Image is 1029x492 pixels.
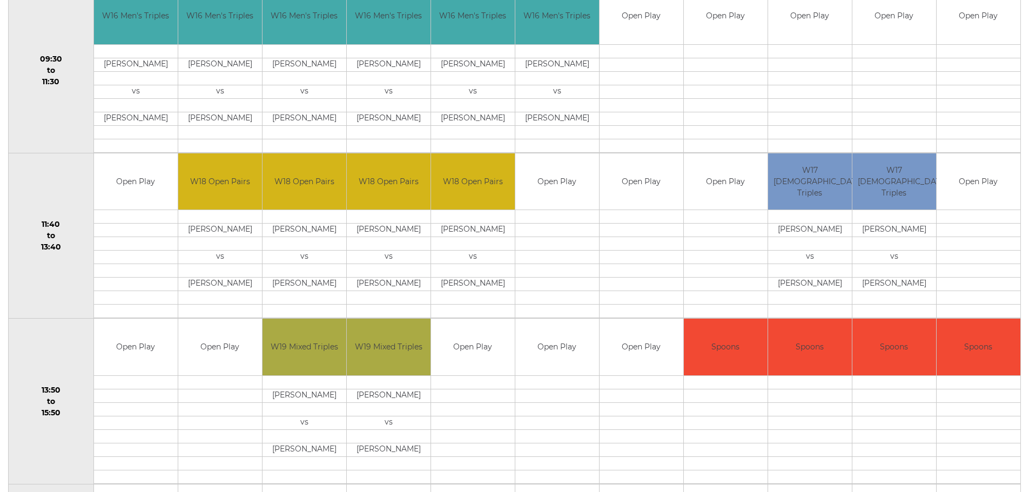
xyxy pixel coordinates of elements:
[9,153,94,319] td: 11:40 to 13:40
[263,278,346,291] td: [PERSON_NAME]
[263,85,346,98] td: vs
[263,153,346,210] td: W18 Open Pairs
[347,319,431,375] td: W19 Mixed Triples
[347,389,431,402] td: [PERSON_NAME]
[852,153,936,210] td: W17 [DEMOGRAPHIC_DATA] Triples
[263,389,346,402] td: [PERSON_NAME]
[263,251,346,264] td: vs
[431,58,515,71] td: [PERSON_NAME]
[94,153,178,210] td: Open Play
[178,112,262,125] td: [PERSON_NAME]
[768,251,852,264] td: vs
[94,58,178,71] td: [PERSON_NAME]
[263,224,346,237] td: [PERSON_NAME]
[600,153,683,210] td: Open Play
[852,278,936,291] td: [PERSON_NAME]
[347,58,431,71] td: [PERSON_NAME]
[263,319,346,375] td: W19 Mixed Triples
[431,153,515,210] td: W18 Open Pairs
[178,251,262,264] td: vs
[431,278,515,291] td: [PERSON_NAME]
[852,319,936,375] td: Spoons
[94,85,178,98] td: vs
[852,251,936,264] td: vs
[852,224,936,237] td: [PERSON_NAME]
[178,278,262,291] td: [PERSON_NAME]
[431,319,515,375] td: Open Play
[515,58,599,71] td: [PERSON_NAME]
[347,153,431,210] td: W18 Open Pairs
[347,443,431,456] td: [PERSON_NAME]
[768,278,852,291] td: [PERSON_NAME]
[431,85,515,98] td: vs
[9,319,94,484] td: 13:50 to 15:50
[263,443,346,456] td: [PERSON_NAME]
[347,85,431,98] td: vs
[347,251,431,264] td: vs
[515,153,599,210] td: Open Play
[178,319,262,375] td: Open Play
[263,416,346,429] td: vs
[431,251,515,264] td: vs
[431,112,515,125] td: [PERSON_NAME]
[768,319,852,375] td: Spoons
[94,112,178,125] td: [PERSON_NAME]
[600,319,683,375] td: Open Play
[937,153,1020,210] td: Open Play
[768,153,852,210] td: W17 [DEMOGRAPHIC_DATA] Triples
[515,85,599,98] td: vs
[263,58,346,71] td: [PERSON_NAME]
[178,58,262,71] td: [PERSON_NAME]
[263,112,346,125] td: [PERSON_NAME]
[768,224,852,237] td: [PERSON_NAME]
[178,153,262,210] td: W18 Open Pairs
[347,224,431,237] td: [PERSON_NAME]
[347,112,431,125] td: [PERSON_NAME]
[94,319,178,375] td: Open Play
[515,112,599,125] td: [PERSON_NAME]
[178,85,262,98] td: vs
[684,153,768,210] td: Open Play
[347,416,431,429] td: vs
[937,319,1020,375] td: Spoons
[684,319,768,375] td: Spoons
[431,224,515,237] td: [PERSON_NAME]
[515,319,599,375] td: Open Play
[178,224,262,237] td: [PERSON_NAME]
[347,278,431,291] td: [PERSON_NAME]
